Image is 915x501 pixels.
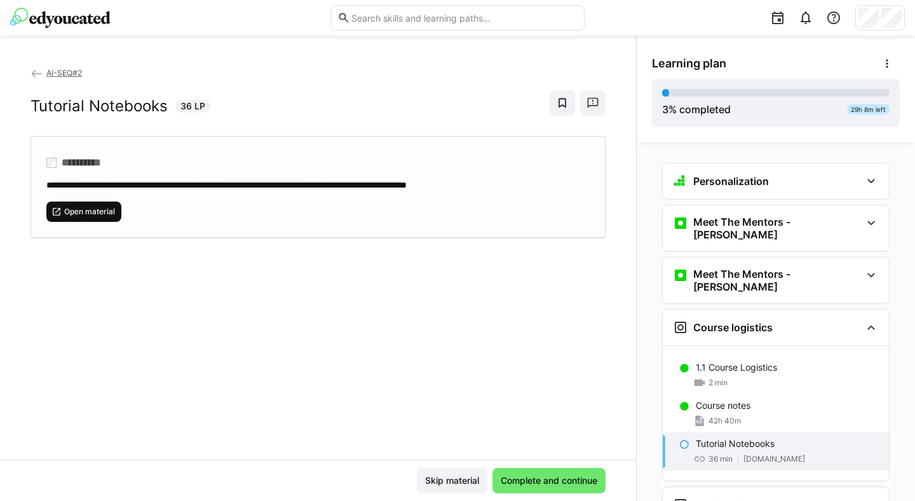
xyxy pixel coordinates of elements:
[696,437,775,450] p: Tutorial Notebooks
[708,454,733,464] span: 36 min
[652,57,726,71] span: Learning plan
[350,12,578,24] input: Search skills and learning paths…
[693,175,769,188] h3: Personalization
[708,416,741,426] span: 42h 40m
[30,97,168,116] h2: Tutorial Notebooks
[180,100,205,113] span: 36 LP
[417,468,487,493] button: Skip material
[492,468,606,493] button: Complete and continue
[696,399,750,412] p: Course notes
[662,102,731,117] div: % completed
[662,103,668,116] span: 3
[30,68,82,78] a: AI-SEQ#2
[499,474,599,487] span: Complete and continue
[693,268,861,293] h3: Meet The Mentors - [PERSON_NAME]
[693,321,773,334] h3: Course logistics
[423,474,481,487] span: Skip material
[46,202,121,222] button: Open material
[743,454,805,464] span: [DOMAIN_NAME]
[63,207,116,217] span: Open material
[46,68,82,78] span: AI-SEQ#2
[708,378,728,388] span: 2 min
[847,104,890,114] div: 29h 8m left
[696,361,777,374] p: 1.1 Course Logistics
[693,216,861,241] h3: Meet The Mentors - [PERSON_NAME]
